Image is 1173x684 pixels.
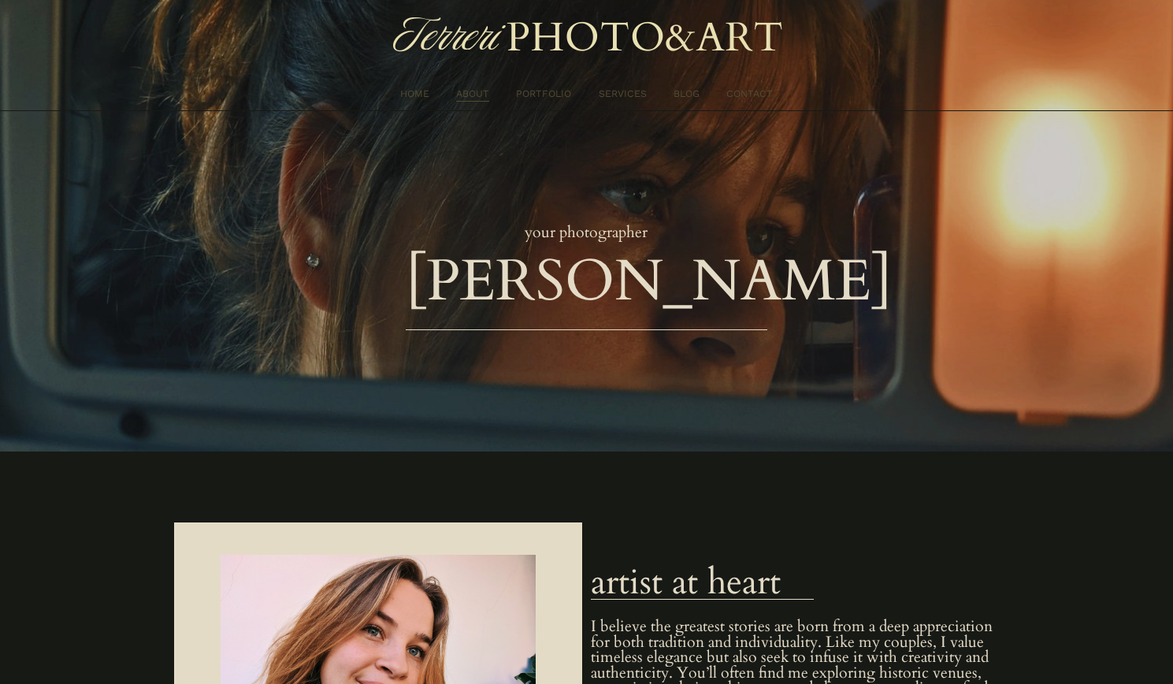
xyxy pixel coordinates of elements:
a: BLOG [674,86,700,102]
h2: [PERSON_NAME] [406,253,892,310]
img: TERRERI PHOTO &amp; ART [390,8,784,67]
a: ABOUT [456,86,489,102]
a: CONTACT [726,86,773,102]
a: HOME [400,86,429,102]
h4: your photographer [498,225,674,240]
a: SERVICES [599,86,647,102]
a: PORTFOLIO [516,86,571,102]
h2: artist at heart [591,567,952,600]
